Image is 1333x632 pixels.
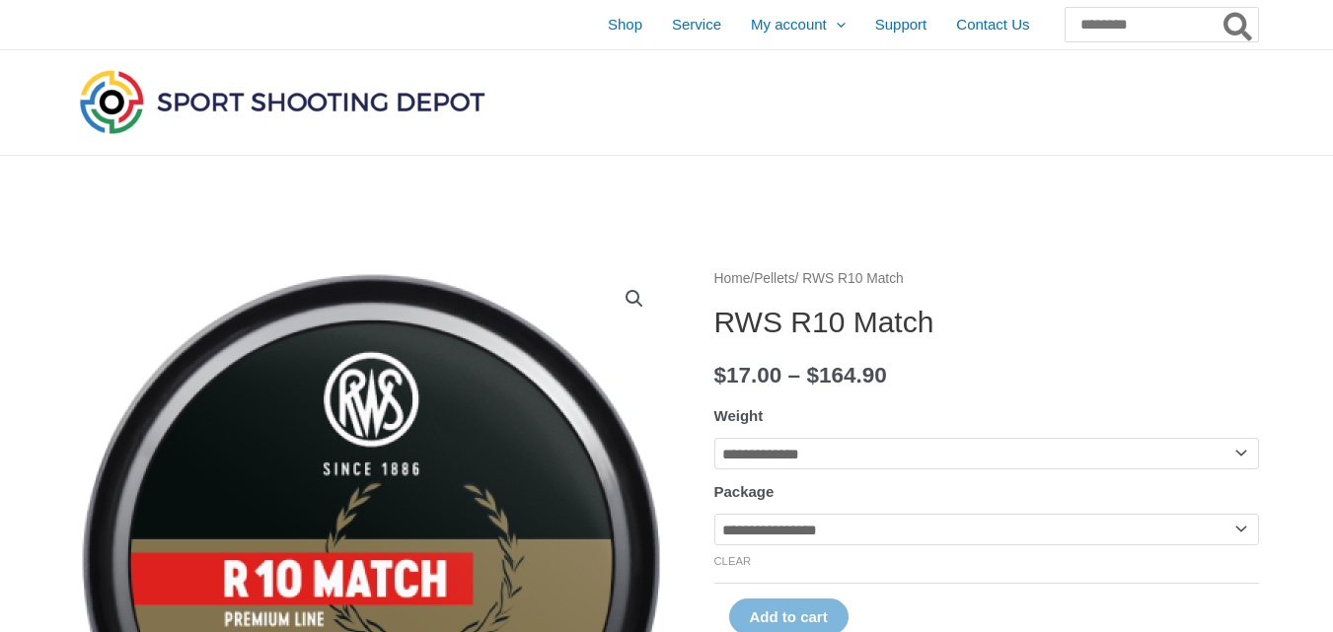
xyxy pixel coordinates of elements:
[714,363,782,387] bdi: 17.00
[714,555,752,567] a: Clear options
[1220,8,1258,41] button: Search
[714,483,775,500] label: Package
[806,363,819,387] span: $
[75,65,489,138] img: Sport Shooting Depot
[617,281,652,316] a: View full-screen image gallery
[714,407,764,424] label: Weight
[714,271,751,286] a: Home
[714,266,1259,292] nav: Breadcrumb
[714,305,1259,340] h1: RWS R10 Match
[806,363,886,387] bdi: 164.90
[788,363,801,387] span: –
[754,271,794,286] a: Pellets
[714,363,727,387] span: $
